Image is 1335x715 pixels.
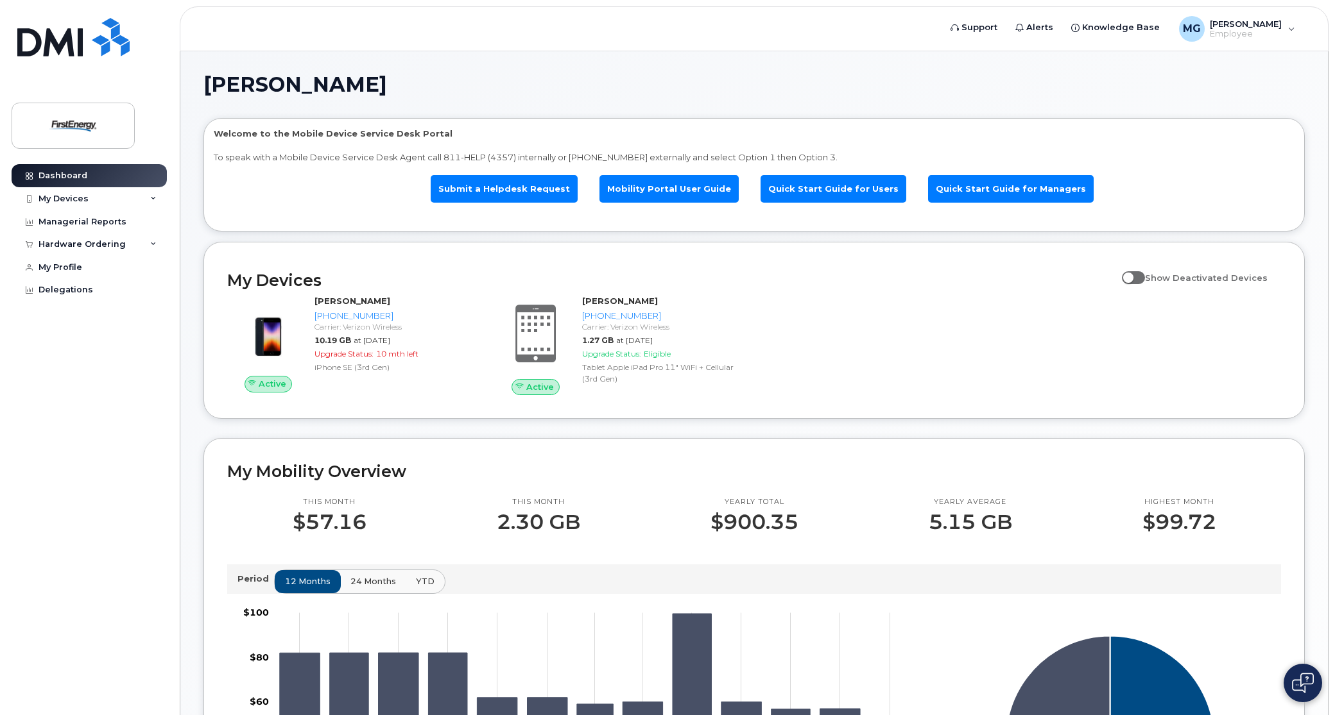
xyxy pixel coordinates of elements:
[314,321,474,332] div: Carrier: Verizon Wireless
[526,381,554,393] span: Active
[929,510,1012,534] p: 5.15 GB
[376,349,418,358] span: 10 mth left
[314,296,390,306] strong: [PERSON_NAME]
[1142,510,1216,534] p: $99.72
[495,295,747,395] a: Active[PERSON_NAME][PHONE_NUMBER]Carrier: Verizon Wireless1.27 GBat [DATE]Upgrade Status:Eligible...
[644,349,671,358] span: Eligible
[582,321,742,332] div: Carrier: Verizon Wireless
[214,151,1295,164] p: To speak with a Mobile Device Service Desk Agent call 811-HELP (4357) internally or [PHONE_NUMBER...
[314,310,474,322] div: [PHONE_NUMBER]
[1142,497,1216,507] p: Highest month
[259,378,286,390] span: Active
[497,497,580,507] p: This month
[1145,273,1268,283] span: Show Deactivated Devices
[227,295,479,392] a: Active[PERSON_NAME][PHONE_NUMBER]Carrier: Verizon Wireless10.19 GBat [DATE]Upgrade Status:10 mth ...
[416,575,435,587] span: YTD
[582,296,658,306] strong: [PERSON_NAME]
[761,175,906,203] a: Quick Start Guide for Users
[431,175,578,203] a: Submit a Helpdesk Request
[711,497,798,507] p: Yearly total
[1122,265,1132,276] input: Show Deactivated Devices
[203,75,387,94] span: [PERSON_NAME]
[928,175,1094,203] a: Quick Start Guide for Managers
[227,462,1281,481] h2: My Mobility Overview
[237,573,274,585] p: Period
[711,510,798,534] p: $900.35
[314,335,351,345] span: 10.19 GB
[582,349,641,358] span: Upgrade Status:
[314,349,374,358] span: Upgrade Status:
[314,362,474,373] div: iPhone SE (3rd Gen)
[354,335,390,345] span: at [DATE]
[616,335,653,345] span: at [DATE]
[497,510,580,534] p: 2.30 GB
[250,652,269,663] tspan: $80
[582,362,742,383] div: Tablet Apple iPad Pro 11" WiFi + Cellular (3rd Gen)
[599,175,739,203] a: Mobility Portal User Guide
[1292,673,1314,693] img: Open chat
[293,510,366,534] p: $57.16
[237,301,299,363] img: image20231002-3703462-1angbar.jpeg
[214,128,1295,140] p: Welcome to the Mobile Device Service Desk Portal
[243,607,269,618] tspan: $100
[350,575,396,587] span: 24 months
[293,497,366,507] p: This month
[250,696,269,707] tspan: $60
[929,497,1012,507] p: Yearly average
[227,271,1115,290] h2: My Devices
[582,335,614,345] span: 1.27 GB
[582,310,742,322] div: [PHONE_NUMBER]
